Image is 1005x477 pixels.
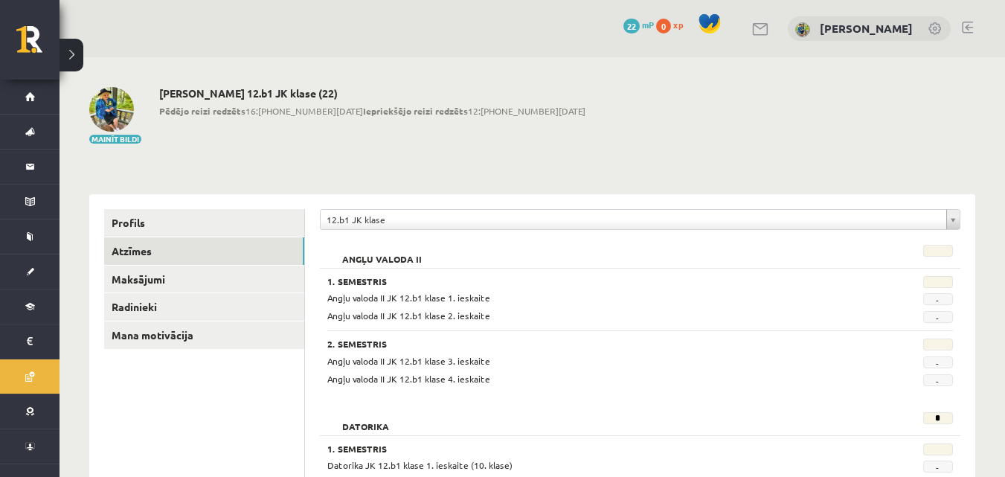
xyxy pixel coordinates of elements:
a: Atzīmes [104,237,304,265]
span: - [923,461,953,473]
h2: Datorika [327,412,404,427]
b: Pēdējo reizi redzēts [159,105,245,117]
a: Radinieki [104,293,304,321]
span: Angļu valoda II JK 12.b1 klase 4. ieskaite [327,373,490,385]
span: Datorika JK 12.b1 klase 1. ieskaite (10. klase) [327,459,513,471]
b: Iepriekšējo reizi redzēts [363,105,468,117]
span: - [923,374,953,386]
a: 0 xp [656,19,690,31]
span: Angļu valoda II JK 12.b1 klase 1. ieskaite [327,292,490,304]
span: 0 [656,19,671,33]
span: 12.b1 JK klase [327,210,940,229]
img: Viktorija Dolmatova [795,22,810,37]
a: Profils [104,209,304,237]
span: - [923,293,953,305]
span: Angļu valoda II JK 12.b1 klase 3. ieskaite [327,355,490,367]
span: - [923,356,953,368]
a: Maksājumi [104,266,304,293]
h2: Angļu valoda II [327,245,437,260]
img: Viktorija Dolmatova [89,87,134,132]
h3: 1. Semestris [327,444,845,454]
a: 12.b1 JK klase [321,210,960,229]
h3: 1. Semestris [327,276,845,286]
span: xp [673,19,683,31]
span: - [923,311,953,323]
h2: [PERSON_NAME] 12.b1 JK klase (22) [159,87,585,100]
span: 16:[PHONE_NUMBER][DATE] 12:[PHONE_NUMBER][DATE] [159,104,585,118]
a: Mana motivācija [104,321,304,349]
a: [PERSON_NAME] [820,21,913,36]
h3: 2. Semestris [327,339,845,349]
a: Rīgas 1. Tālmācības vidusskola [16,26,60,63]
span: Angļu valoda II JK 12.b1 klase 2. ieskaite [327,310,490,321]
span: mP [642,19,654,31]
span: 22 [623,19,640,33]
a: 22 mP [623,19,654,31]
button: Mainīt bildi [89,135,141,144]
